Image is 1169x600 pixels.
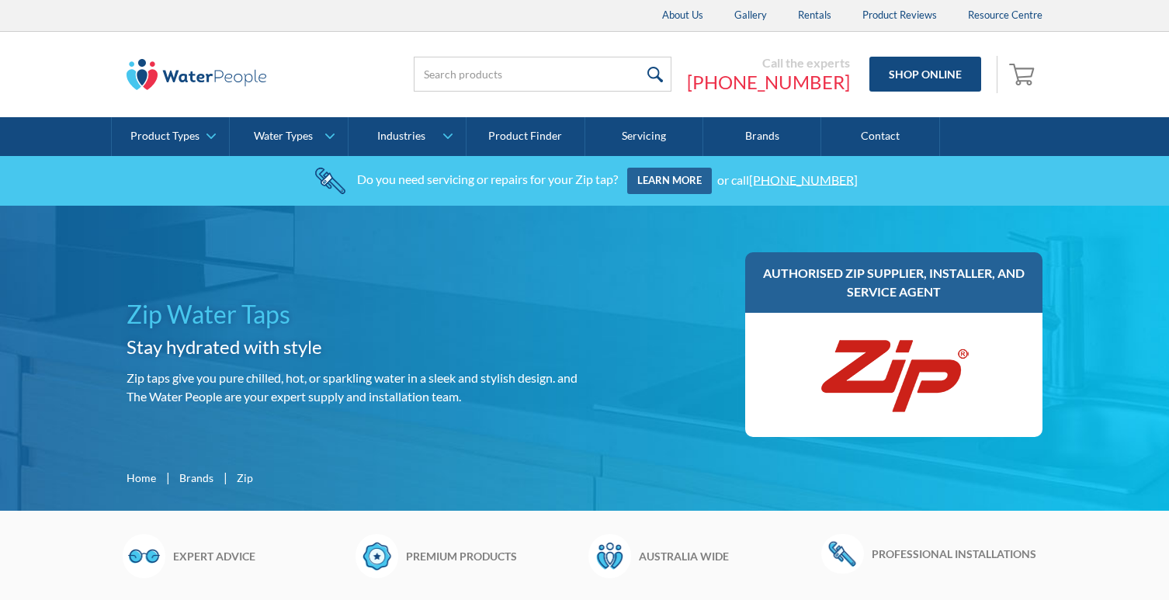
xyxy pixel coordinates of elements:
p: Zip taps give you pure chilled, hot, or sparkling water in a sleek and stylish design. and The Wa... [127,369,578,406]
a: Home [127,470,156,486]
img: Wrench [821,534,864,573]
img: shopping cart [1009,61,1039,86]
img: Waterpeople Symbol [588,534,631,577]
h1: Zip Water Taps [127,296,578,333]
a: Servicing [585,117,703,156]
img: The Water People [127,59,266,90]
h6: Professional installations [872,546,1046,562]
a: Product Types [112,117,229,156]
a: Brands [703,117,821,156]
a: Open cart [1005,56,1042,93]
a: Water Types [230,117,347,156]
h3: Authorised Zip supplier, installer, and service agent [761,264,1027,301]
h6: Premium products [406,548,581,564]
a: Brands [179,470,213,486]
div: Industries [377,130,425,143]
h6: Australia wide [639,548,813,564]
h6: Expert advice [173,548,348,564]
div: | [164,468,172,487]
img: Zip [817,328,972,421]
div: Product Types [130,130,199,143]
input: Search products [414,57,671,92]
a: Product Finder [467,117,584,156]
a: Learn more [627,168,712,194]
h2: Stay hydrated with style [127,333,578,361]
div: Zip [237,470,253,486]
img: Badge [356,534,398,577]
a: [PHONE_NUMBER] [749,172,858,186]
div: | [221,468,229,487]
div: Call the experts [687,55,850,71]
a: Industries [349,117,466,156]
a: [PHONE_NUMBER] [687,71,850,94]
div: Water Types [254,130,313,143]
img: Glasses [123,534,165,577]
a: Shop Online [869,57,981,92]
div: or call [717,172,858,186]
div: Do you need servicing or repairs for your Zip tap? [357,172,618,186]
a: Contact [821,117,939,156]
